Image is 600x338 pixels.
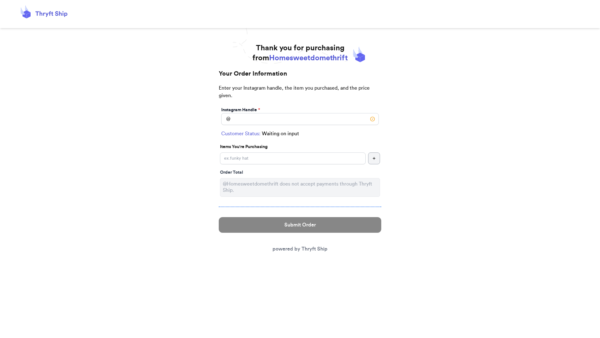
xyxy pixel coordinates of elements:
div: Order Total [220,169,380,176]
h2: Your Order Information [219,69,381,84]
div: @ [221,113,230,125]
span: Homesweetdomethrift [269,54,348,62]
span: Customer Status: [221,130,261,137]
label: Instagram Handle [221,107,260,113]
p: Items You're Purchasing [220,144,380,150]
input: ex.funky hat [220,152,366,164]
p: Enter your Instagram handle, the item you purchased, and the price given. [219,84,381,106]
h1: Thank you for purchasing from [252,43,348,63]
span: Waiting on input [262,130,299,137]
a: powered by Thryft Ship [272,246,327,251]
button: Submit Order [219,217,381,233]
